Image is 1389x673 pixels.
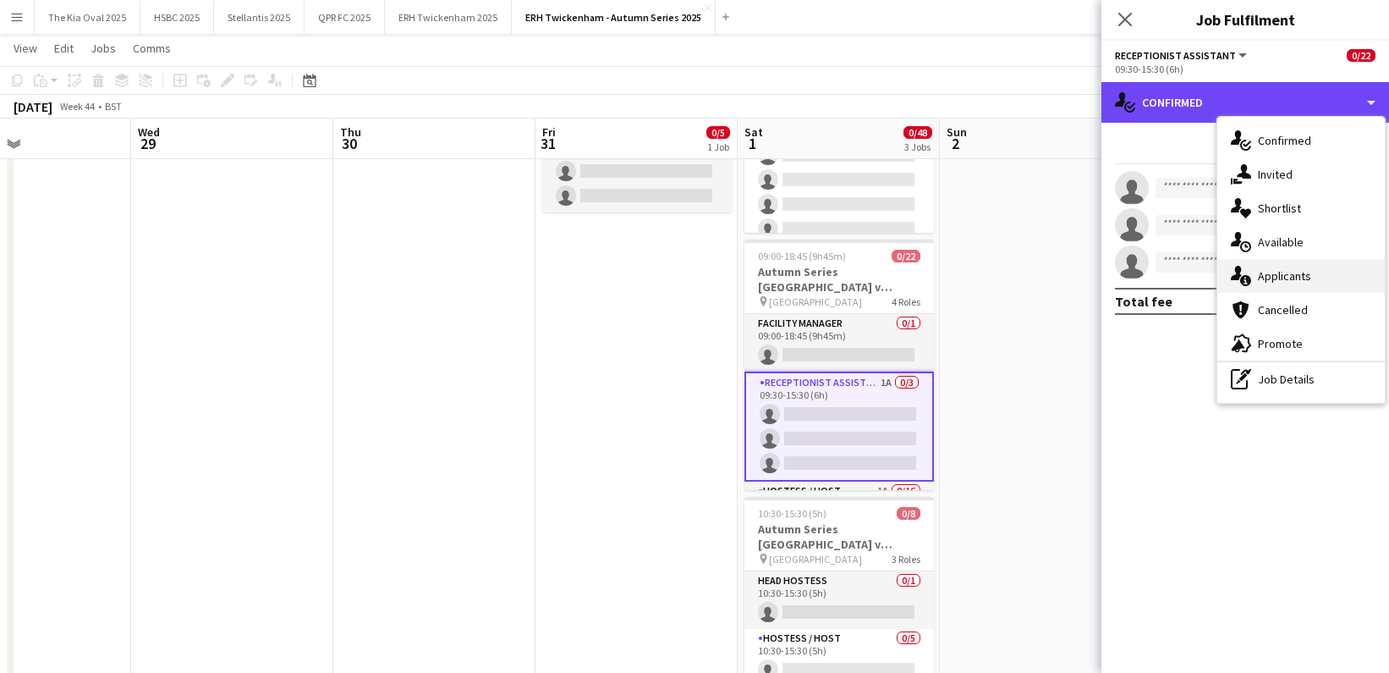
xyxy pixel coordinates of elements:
span: Applicants [1258,268,1311,284]
span: Fri [542,124,556,140]
button: HSBC 2025 [140,1,214,34]
app-job-card: 09:00-18:45 (9h45m)0/22Autumn Series [GEOGRAPHIC_DATA] v Australia - Gate 1 ([GEOGRAPHIC_DATA]) -... [744,240,934,490]
span: Invited [1258,167,1293,182]
button: Stellantis 2025 [214,1,305,34]
span: Available [1258,234,1304,250]
span: Wed [138,124,160,140]
span: 0/48 [903,126,932,139]
span: 30 [338,134,361,153]
span: 0/8 [897,507,920,520]
span: 09:00-18:45 (9h45m) [758,250,846,262]
span: [GEOGRAPHIC_DATA] [769,295,862,308]
span: Edit [54,41,74,56]
span: Shortlist [1258,201,1301,216]
a: Edit [47,37,80,59]
a: Jobs [84,37,123,59]
span: Promote [1258,336,1303,351]
span: 0/5 [706,126,730,139]
button: QPR FC 2025 [305,1,385,34]
span: Confirmed [1258,133,1311,148]
div: 1 Job [707,141,729,153]
app-card-role: Receptionist Assistant1A0/309:30-15:30 (6h) [744,372,934,482]
div: Job Details [1217,362,1385,396]
app-card-role: Head Hostess0/110:30-15:30 (5h) [744,571,934,629]
span: Jobs [91,41,116,56]
h3: Job Fulfilment [1101,8,1389,30]
span: Thu [340,124,361,140]
div: 3 Jobs [904,141,931,153]
span: Sat [744,124,763,140]
div: Confirmed [1101,82,1389,123]
span: Receptionist Assistant [1115,49,1236,62]
span: 0/22 [892,250,920,262]
div: [DATE] [14,98,52,115]
div: Total fee [1115,293,1172,310]
app-card-role: Facility Manager0/109:00-18:45 (9h45m) [744,314,934,372]
span: 2 [944,134,967,153]
a: Comms [126,37,178,59]
span: 4 Roles [892,295,920,308]
span: 0/22 [1347,49,1375,62]
div: 09:30-15:30 (6h) [1115,63,1375,75]
h3: Autumn Series [GEOGRAPHIC_DATA] v Australia - Spirit of Rugby ([GEOGRAPHIC_DATA]) - [DATE] [744,521,934,552]
span: 3 Roles [892,553,920,565]
span: Comms [133,41,171,56]
span: Sun [947,124,967,140]
a: View [7,37,44,59]
span: Cancelled [1258,302,1308,317]
div: BST [105,100,122,113]
button: Receptionist Assistant [1115,49,1249,62]
button: ERH Twickenham 2025 [385,1,512,34]
span: 29 [135,134,160,153]
span: 31 [540,134,556,153]
span: 10:30-15:30 (5h) [758,507,826,520]
span: View [14,41,37,56]
span: Week 44 [56,100,98,113]
span: 1 [742,134,763,153]
h3: Autumn Series [GEOGRAPHIC_DATA] v Australia - Gate 1 ([GEOGRAPHIC_DATA]) - [DATE] [744,264,934,295]
button: ERH Twickenham - Autumn Series 2025 [512,1,716,34]
button: The Kia Oval 2025 [35,1,140,34]
span: [GEOGRAPHIC_DATA] [769,553,862,565]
